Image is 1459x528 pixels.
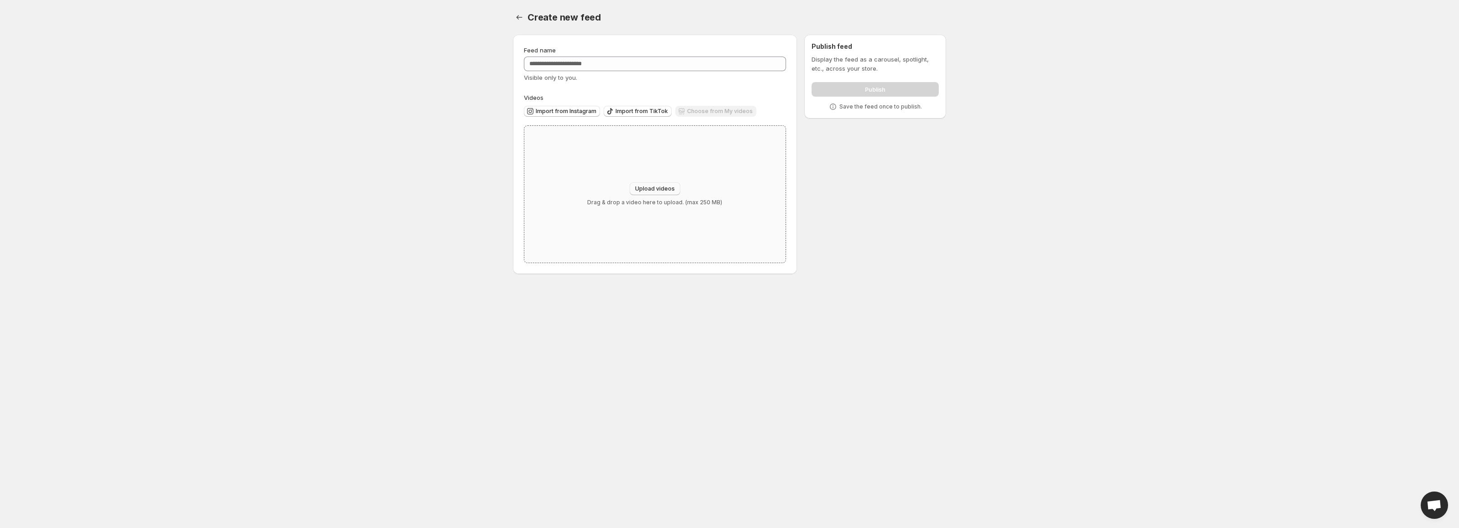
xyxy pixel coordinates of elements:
button: Import from Instagram [524,106,600,117]
div: Open chat [1421,492,1448,519]
button: Import from TikTok [604,106,672,117]
span: Upload videos [635,185,675,192]
p: Save the feed once to publish. [839,103,922,110]
span: Feed name [524,47,556,54]
button: Settings [513,11,526,24]
p: Display the feed as a carousel, spotlight, etc., across your store. [812,55,939,73]
p: Drag & drop a video here to upload. (max 250 MB) [587,199,722,206]
h2: Publish feed [812,42,939,51]
button: Upload videos [630,182,680,195]
span: Import from Instagram [536,108,596,115]
span: Visible only to you. [524,74,577,81]
span: Import from TikTok [616,108,668,115]
span: Videos [524,94,543,101]
span: Create new feed [528,12,601,23]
